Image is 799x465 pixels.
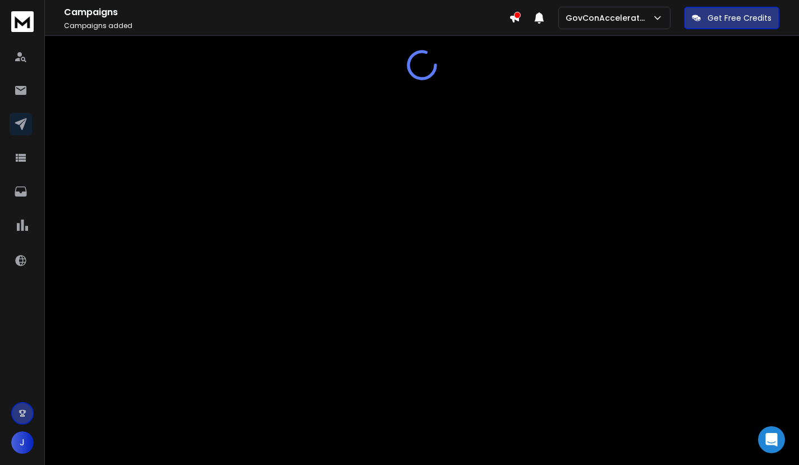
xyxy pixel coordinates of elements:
button: Get Free Credits [684,7,779,29]
p: Campaigns added [64,21,509,30]
div: Open Intercom Messenger [758,426,785,453]
button: J [11,431,34,454]
p: GovConAccelerator [566,12,652,24]
p: Get Free Credits [708,12,772,24]
h1: Campaigns [64,6,509,19]
img: logo [11,11,34,32]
